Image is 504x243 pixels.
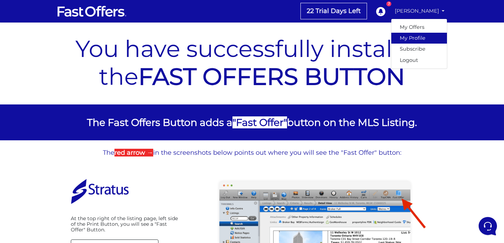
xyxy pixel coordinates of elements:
[21,188,33,194] p: Home
[88,98,130,104] a: Open Help Center
[49,178,92,194] button: Messages
[372,3,388,19] a: 7
[415,116,417,128] span: .
[11,98,48,104] span: Find an Answer
[66,115,439,130] p: The Fast Offers Button adds a
[391,55,447,66] a: Logout
[109,188,118,194] p: Help
[23,51,37,65] img: dark
[71,216,179,232] p: At the top right of the listing page, left side of the Print Button, you will see a "Fast Offer" ...
[391,44,447,55] a: Subscribe
[391,22,447,33] a: My Offers
[51,75,99,80] span: Start a Conversation
[391,19,447,69] div: [PERSON_NAME]
[477,216,498,237] iframe: Customerly Messenger Launcher
[386,1,391,6] div: 7
[16,114,115,121] input: Search for an Article...
[287,116,415,128] span: button on the MLS Listing
[71,174,129,209] img: Stratus Login
[114,39,130,45] a: See all
[61,188,81,194] p: Messages
[138,62,405,91] a: FAST OFFERS BUTTON
[11,51,25,65] img: dark
[392,4,448,18] a: [PERSON_NAME]
[391,33,447,44] a: My Profile
[11,70,130,84] button: Start a Conversation
[232,116,287,128] span: " "
[11,39,57,45] span: Your Conversations
[301,3,367,19] a: 22 Trial Days Left
[6,178,49,194] button: Home
[114,149,153,156] strong: red arrow →
[66,35,439,90] p: You have successfully installed the
[236,116,284,128] strong: Fast Offer
[64,149,441,157] p: The in the screenshots below points out where you will see the "Fast Offer" button:
[92,178,135,194] button: Help
[6,6,118,28] h2: Hello [PERSON_NAME] 👋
